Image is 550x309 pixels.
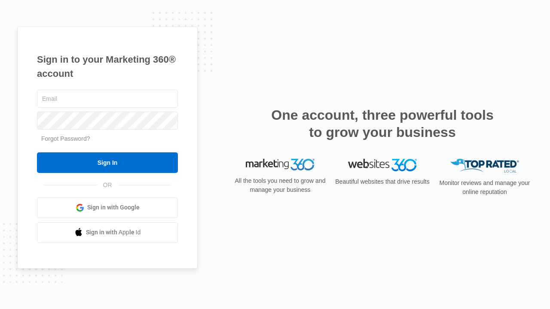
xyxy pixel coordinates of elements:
[37,90,178,108] input: Email
[450,159,519,173] img: Top Rated Local
[246,159,315,171] img: Marketing 360
[37,52,178,81] h1: Sign in to your Marketing 360® account
[37,222,178,243] a: Sign in with Apple Id
[269,106,496,141] h2: One account, three powerful tools to grow your business
[437,179,533,197] p: Monitor reviews and manage your online reputation
[37,197,178,218] a: Sign in with Google
[41,135,90,142] a: Forgot Password?
[97,181,118,190] span: OR
[334,177,431,186] p: Beautiful websites that drive results
[87,203,140,212] span: Sign in with Google
[232,176,328,194] p: All the tools you need to grow and manage your business
[37,152,178,173] input: Sign In
[348,159,417,171] img: Websites 360
[86,228,141,237] span: Sign in with Apple Id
